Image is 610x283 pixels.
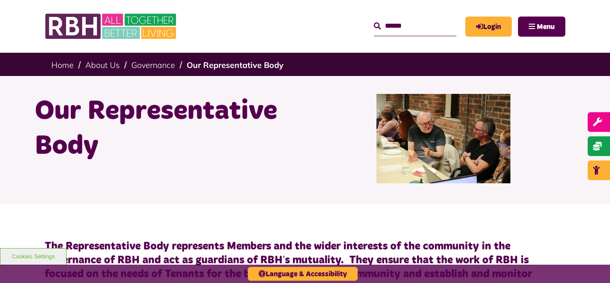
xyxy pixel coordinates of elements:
span: Menu [537,23,555,30]
button: Navigation [518,17,565,37]
iframe: Netcall Web Assistant for live chat [570,243,610,283]
button: Language & Accessibility [248,267,358,281]
img: RBH [45,9,179,44]
h1: Our Representative Body [35,94,298,164]
img: Rep Body [376,94,510,183]
a: Home [51,60,74,70]
a: About Us [85,60,120,70]
a: Governance [131,60,175,70]
a: MyRBH [465,17,512,37]
a: Our Representative Body [187,60,284,70]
